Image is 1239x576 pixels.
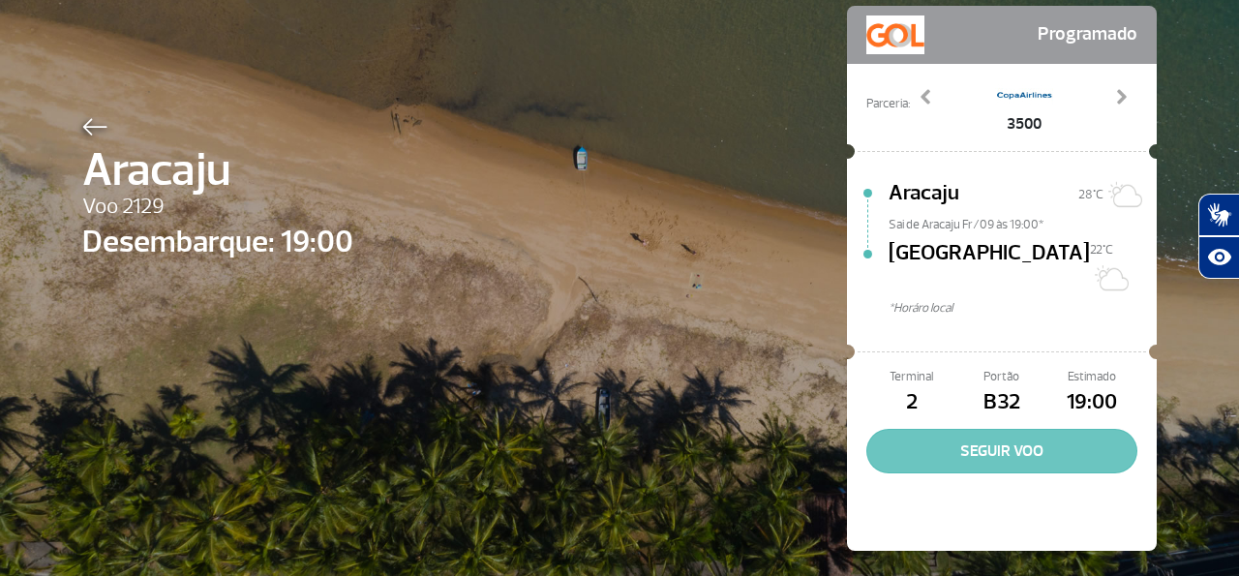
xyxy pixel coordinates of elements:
[956,368,1046,386] span: Portão
[1090,258,1129,297] img: Sol com muitas nuvens
[1047,368,1137,386] span: Estimado
[866,95,910,113] span: Parceria:
[866,429,1137,473] button: SEGUIR VOO
[1038,15,1137,54] span: Programado
[1198,194,1239,279] div: Plugin de acessibilidade da Hand Talk.
[956,386,1046,419] span: B32
[995,112,1053,136] span: 3500
[82,219,353,265] span: Desembarque: 19:00
[866,368,956,386] span: Terminal
[889,237,1090,299] span: [GEOGRAPHIC_DATA]
[889,177,959,216] span: Aracaju
[82,136,353,205] span: Aracaju
[1198,236,1239,279] button: Abrir recursos assistivos.
[1047,386,1137,419] span: 19:00
[889,299,1157,318] span: *Horáro local
[82,191,353,224] span: Voo 2129
[1198,194,1239,236] button: Abrir tradutor de língua de sinais.
[1090,242,1113,258] span: 22°C
[1103,175,1142,214] img: Sol com algumas nuvens
[889,216,1157,229] span: Sai de Aracaju Fr/09 às 19:00*
[866,386,956,419] span: 2
[1078,187,1103,202] span: 28°C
